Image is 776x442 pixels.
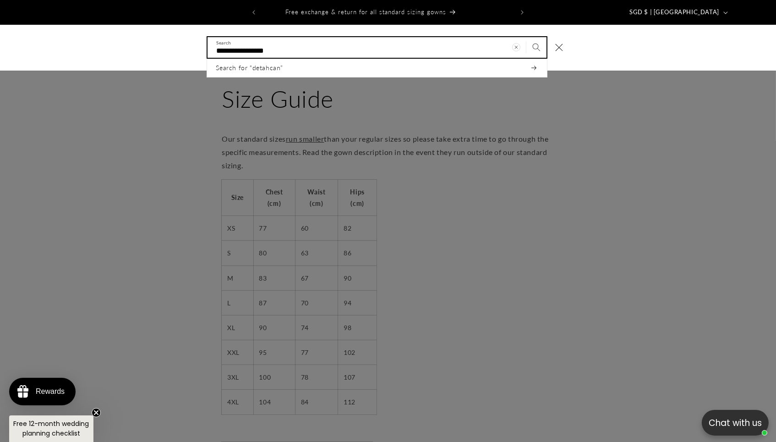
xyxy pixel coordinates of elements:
div: Free 12-month wedding planning checklistClose teaser [9,415,93,442]
span: Search for “detahcan” [216,63,284,72]
button: Next announcement [512,4,532,21]
span: SGD $ | [GEOGRAPHIC_DATA] [629,8,719,17]
span: Free 12-month wedding planning checklist [14,419,89,438]
button: Close teaser [92,408,101,417]
button: Clear search term [506,37,526,57]
button: Close [549,38,569,58]
button: Open chatbox [702,410,769,436]
div: Rewards [36,387,65,396]
button: Previous announcement [244,4,264,21]
p: Chat with us [702,416,769,430]
span: Free exchange & return for all standard sizing gowns [285,8,446,16]
button: SGD $ | [GEOGRAPHIC_DATA] [624,4,732,21]
button: Search [526,37,546,57]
